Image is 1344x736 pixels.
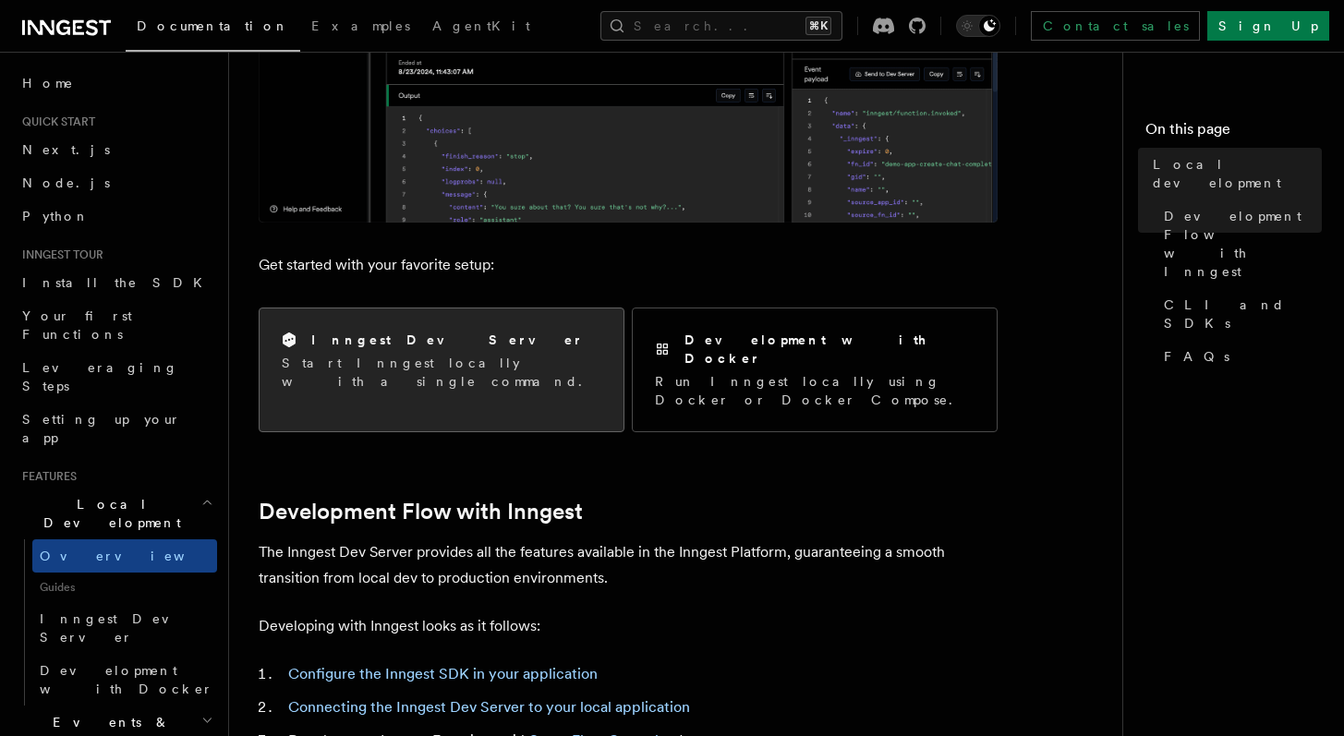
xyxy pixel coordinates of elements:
[15,488,217,539] button: Local Development
[22,74,74,92] span: Home
[22,360,178,393] span: Leveraging Steps
[22,412,181,445] span: Setting up your app
[1156,288,1322,340] a: CLI and SDKs
[632,308,998,432] a: Development with DockerRun Inngest locally using Docker or Docker Compose.
[432,18,530,33] span: AgentKit
[15,539,217,706] div: Local Development
[1153,155,1322,192] span: Local development
[259,499,583,525] a: Development Flow with Inngest
[259,539,998,591] p: The Inngest Dev Server provides all the features available in the Inngest Platform, guaranteeing ...
[15,266,217,299] a: Install the SDK
[1207,11,1329,41] a: Sign Up
[1031,11,1200,41] a: Contact sales
[22,275,213,290] span: Install the SDK
[22,308,132,342] span: Your first Functions
[32,602,217,654] a: Inngest Dev Server
[32,654,217,706] a: Development with Docker
[1164,207,1322,281] span: Development Flow with Inngest
[956,15,1000,37] button: Toggle dark mode
[684,331,975,368] h2: Development with Docker
[15,247,103,262] span: Inngest tour
[15,495,201,532] span: Local Development
[300,6,421,50] a: Examples
[282,354,601,391] p: Start Inngest locally with a single command.
[15,133,217,166] a: Next.js
[421,6,541,50] a: AgentKit
[1156,340,1322,373] a: FAQs
[311,18,410,33] span: Examples
[15,351,217,403] a: Leveraging Steps
[126,6,300,52] a: Documentation
[259,308,624,432] a: Inngest Dev ServerStart Inngest locally with a single command.
[40,549,230,563] span: Overview
[311,331,584,349] h2: Inngest Dev Server
[288,665,598,682] a: Configure the Inngest SDK in your application
[655,372,975,409] p: Run Inngest locally using Docker or Docker Compose.
[40,663,213,696] span: Development with Docker
[805,17,831,35] kbd: ⌘K
[32,539,217,573] a: Overview
[1145,118,1322,148] h4: On this page
[40,611,198,645] span: Inngest Dev Server
[1156,199,1322,288] a: Development Flow with Inngest
[15,299,217,351] a: Your first Functions
[15,469,77,484] span: Features
[32,573,217,602] span: Guides
[22,209,90,223] span: Python
[259,252,998,278] p: Get started with your favorite setup:
[15,166,217,199] a: Node.js
[600,11,842,41] button: Search...⌘K
[15,199,217,233] a: Python
[1164,347,1229,366] span: FAQs
[259,613,998,639] p: Developing with Inngest looks as it follows:
[15,66,217,100] a: Home
[22,175,110,190] span: Node.js
[22,142,110,157] span: Next.js
[15,115,95,129] span: Quick start
[137,18,289,33] span: Documentation
[1164,296,1322,332] span: CLI and SDKs
[1145,148,1322,199] a: Local development
[15,403,217,454] a: Setting up your app
[288,698,690,716] a: Connecting the Inngest Dev Server to your local application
